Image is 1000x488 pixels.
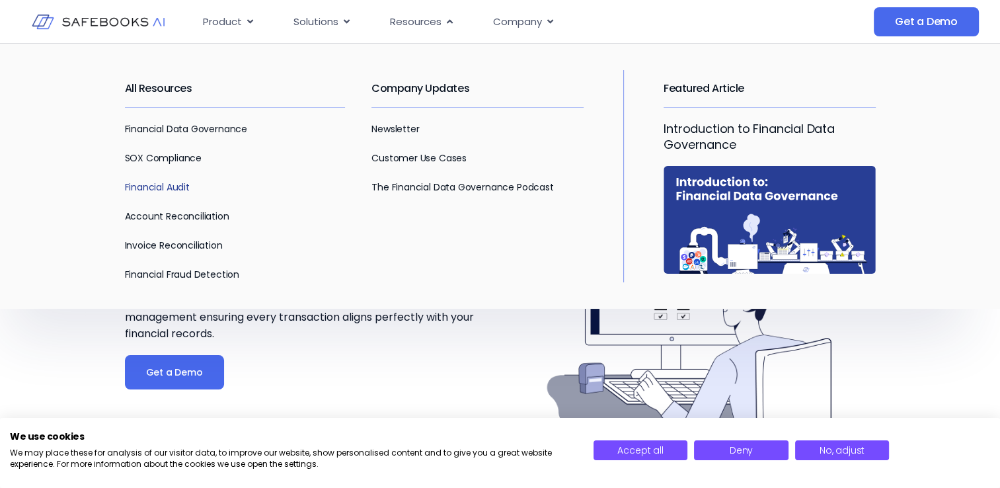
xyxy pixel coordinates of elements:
span: Stop Chasing Discrepancies. Achieve efficient and accurate financial management ensuring every tr... [125,293,482,341]
span: Get a Demo [146,366,203,379]
div: Menu Toggle [192,9,761,35]
span: Product [203,15,242,30]
button: Deny all cookies [694,440,788,460]
span: Get a Demo [895,15,958,28]
a: Customer Use Cases [371,151,467,165]
img: Ledger Integrity 1 [533,155,849,471]
a: Financial Fraud Detection [125,268,240,281]
span: Deny [730,444,753,457]
p: We may place these for analysis of our visitor data, to improve our website, show personalised co... [10,448,574,470]
span: Resources [390,15,442,30]
h2: We use cookies [10,430,574,442]
span: Solutions [293,15,338,30]
h2: Featured Article [664,70,875,107]
button: Adjust cookie preferences [795,440,890,460]
nav: Menu [192,9,761,35]
a: Financial Audit [125,181,190,194]
h2: Company Updates [371,70,584,107]
a: Get a Demo [874,7,979,36]
span: Company [493,15,542,30]
a: Get a Demo [125,355,224,389]
a: Introduction to Financial Data Governance [664,120,835,153]
a: Account Reconciliation [125,210,229,223]
a: Financial Data Governance [125,122,248,136]
a: The Financial Data Governance Podcast [371,181,553,194]
a: Newsletter [371,122,419,136]
span: Accept all [617,444,663,457]
a: Invoice Reconciliation [125,239,223,252]
button: Accept all cookies [594,440,688,460]
a: All Resources [125,81,192,96]
a: SOX Compliance [125,151,202,165]
span: No, adjust [820,444,865,457]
